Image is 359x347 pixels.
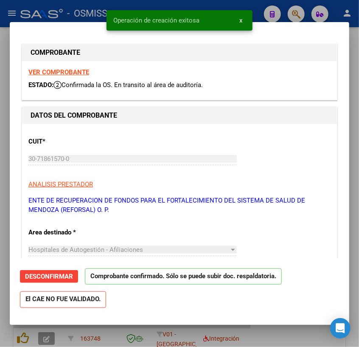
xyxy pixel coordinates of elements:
span: Confirmada la OS. En transito al área de auditoría. [53,81,203,89]
p: CUIT [28,137,119,147]
button: x [233,13,249,28]
span: Hospitales de Autogestión - Afiliaciones [28,246,143,254]
button: Desconfirmar [20,270,78,283]
strong: El CAE NO FUE VALIDADO. [20,291,106,308]
p: Comprobante confirmado. Sólo se puede subir doc. respaldatoria. [85,268,282,285]
span: x [239,17,242,24]
p: ENTE DE RECUPERACION DE FONDOS PARA EL FORTALECIMIENTO DEL SISTEMA DE SALUD DE MENDOZA (REFORSAL)... [28,196,331,215]
p: Area destinado * [28,228,119,237]
span: ESTADO: [28,81,53,89]
strong: DATOS DEL COMPROBANTE [31,111,117,119]
span: Desconfirmar [25,273,73,280]
span: ANALISIS PRESTADOR [28,181,93,188]
a: VER COMPROBANTE [28,68,89,76]
span: Operación de creación exitosa [113,16,199,25]
strong: COMPROBANTE [31,48,80,56]
div: Open Intercom Messenger [330,318,351,339]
